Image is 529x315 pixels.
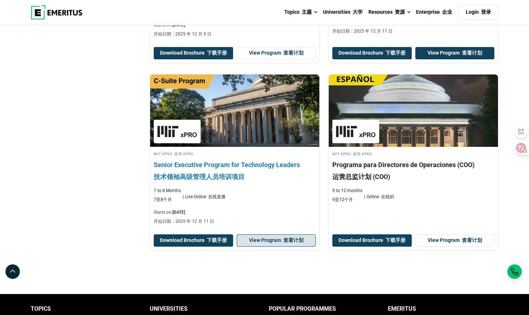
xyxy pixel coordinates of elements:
font: 在线直播 [208,194,226,199]
img: MIT xPRO [336,123,376,140]
span: [DATE] [172,22,185,27]
a: Technology Course by MIT xPRO - December 11, 2025 MIT xPRO MIT xPRO 使用 xPRO Senior Executive Prog... [150,75,319,231]
font: 企业 [442,9,452,15]
font: 主题 [302,9,312,15]
a: View Program [237,47,316,59]
p: Starts on: [154,22,316,40]
a: View Program [415,47,494,59]
img: MIT xPRO [157,123,197,140]
font: 大学 [353,9,363,15]
font: 开始日期： [332,29,393,34]
button: Download Brochure 下载手册 [154,234,233,247]
p: Online [364,194,394,200]
p: Starts on: [332,19,494,37]
span: 2025 年 12 月 11 日 [175,219,214,224]
span: 2025 年 12 月 11 日 [354,29,393,34]
img: Senior Executive Program for Technology Leaders | Online Technology Course [142,71,328,150]
font: 使用 xPRO [174,150,193,156]
font: 下载手册 [207,237,227,243]
p: 7 to 8 Months [154,188,181,206]
font: 查看计划 [462,50,482,56]
font: 运营总监计划 (COO) [332,173,390,180]
span: [DATE] [172,210,185,215]
h4: Senior Executive Program for Technology Leaders [154,160,316,184]
a: Business Management Course by MIT xPRO - MIT xPRO MIT xPRO 使用 xPRO Programa para Directores de Op... [329,75,498,209]
font: 下载手册 [385,50,406,56]
font: 查看计划 [283,237,303,243]
a: Login 登录 [459,5,498,20]
font: 使用 xPRO [353,150,372,156]
a: View Program [237,234,316,247]
img: Programa para Directores de Operaciones (COO) | Online Business Management Course [329,75,498,147]
font: 开始日期： [154,31,211,37]
font: 开始日期： [154,219,214,224]
font: 下载手册 [207,50,227,56]
button: Download Brochure 下载手册 [332,47,412,59]
font: 9至12个月 [332,197,353,202]
p: Live Online [183,194,226,200]
button: Download Brochure 下载手册 [332,234,412,247]
h4: MIT xPRO [154,150,316,157]
font: 7至8个月 [154,197,172,202]
p: Starts on: [154,209,316,227]
font: 资源 [395,9,405,15]
font: 查看计划 [462,237,482,243]
p: 9 to 12 months [332,188,362,206]
button: Download Brochure 下载手册 [154,47,233,59]
font: 技术领袖高级管理人员培训项目 [154,173,245,180]
font: 下载手册 [385,237,406,243]
span: 2025 年 12 月 9 日 [175,31,211,37]
a: View Program [415,234,494,247]
font: 查看计划 [283,50,303,56]
font: 在线的 [381,194,394,199]
font: 登录 [481,9,491,15]
h4: MIT xPRO [332,150,494,157]
h4: Programa para Directores de Operaciones (COO) [332,160,494,184]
